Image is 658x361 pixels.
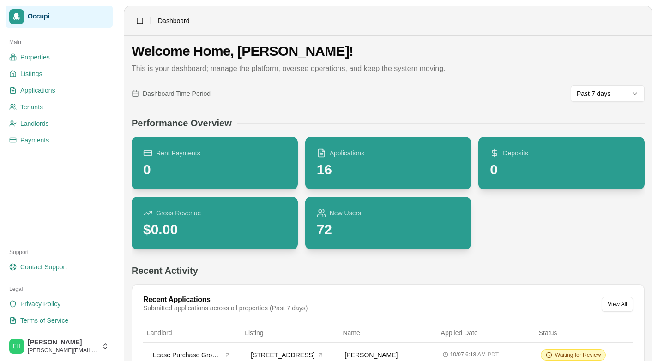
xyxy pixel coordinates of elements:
span: Rent Payments [156,148,200,158]
span: [PERSON_NAME] [28,338,98,347]
span: Landlords [20,119,49,128]
span: New Users [330,208,361,218]
img: Emily Hart [9,339,24,354]
div: 0 [490,161,528,178]
div: Support [6,245,113,260]
span: Applications [20,86,55,95]
span: Applications [330,148,365,158]
nav: breadcrumb [158,16,190,25]
div: $0.00 [143,221,201,238]
span: PDT [488,351,499,358]
span: Occupi [28,12,109,21]
span: Name [343,329,360,337]
span: Listings [20,69,42,78]
button: Emily Hart[PERSON_NAME][PERSON_NAME][EMAIL_ADDRESS][DOMAIN_NAME] [6,335,113,357]
div: Submitted applications across all properties (Past 7 days) [143,303,308,313]
span: Lease Purchase Group, LLC [153,350,222,360]
a: Contact Support [6,260,113,274]
div: Legal [6,282,113,296]
a: Privacy Policy [6,296,113,311]
h2: Recent Activity [132,264,198,277]
span: Gross Revenue [156,208,201,218]
span: Privacy Policy [20,299,60,308]
h1: Welcome Home, [PERSON_NAME]! [132,43,645,59]
span: Contact Support [20,262,67,272]
span: Landlord [147,329,172,337]
span: [STREET_ADDRESS] [251,350,314,360]
a: Landlords [6,116,113,131]
span: [PERSON_NAME][EMAIL_ADDRESS][DOMAIN_NAME] [28,347,98,354]
span: Dashboard [158,16,190,25]
button: View All [602,297,633,312]
a: Payments [6,133,113,148]
span: Terms of Service [20,316,68,325]
div: 0 [143,161,200,178]
span: [PERSON_NAME] [344,351,398,359]
a: Terms of Service [6,313,113,328]
a: Properties [6,50,113,65]
a: Occupi [6,6,113,28]
a: Tenants [6,100,113,114]
span: Payments [20,136,49,145]
span: Applied Date [441,329,478,337]
span: Waiting for Review [555,351,601,359]
div: 72 [317,221,361,238]
span: Properties [20,53,50,62]
span: Tenants [20,102,43,112]
span: Dashboard Time Period [143,89,211,98]
span: 10/07 6:18 AM [450,351,486,358]
span: Listing [245,329,263,337]
p: This is your dashboard; manage the platform, oversee operations, and keep the system moving. [132,63,645,74]
a: Listings [6,66,113,81]
h2: Performance Overview [132,117,232,130]
div: Main [6,35,113,50]
span: Deposits [503,148,528,158]
div: 16 [317,161,365,178]
div: Recent Applications [143,296,308,303]
span: Status [539,329,557,337]
a: Applications [6,83,113,98]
